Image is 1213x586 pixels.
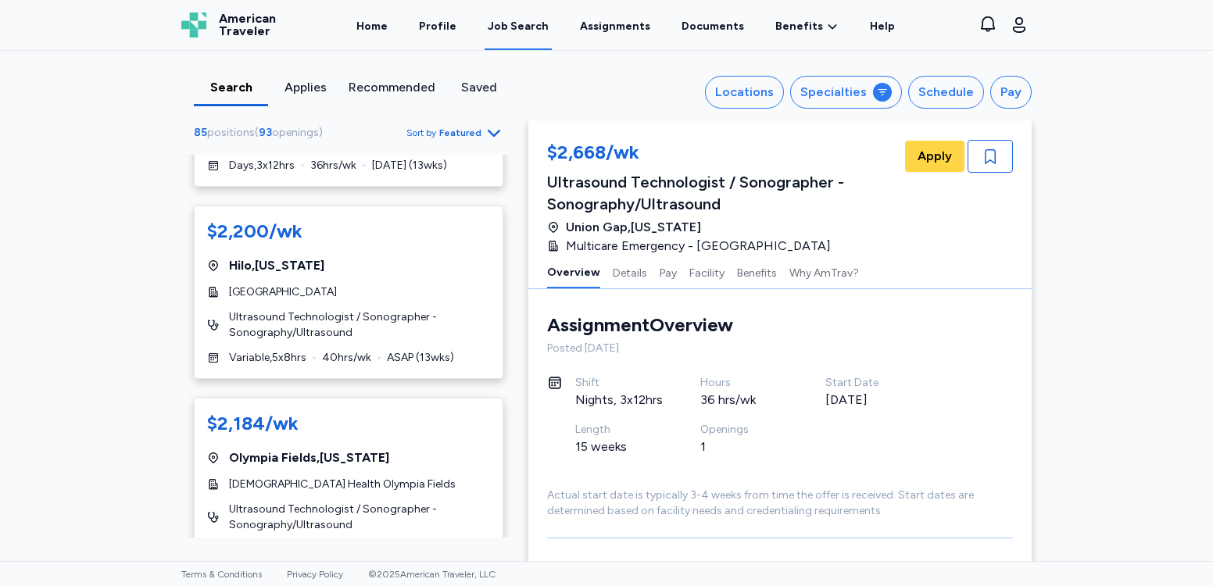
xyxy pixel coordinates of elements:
[705,76,784,109] button: Locations
[229,477,456,492] span: [DEMOGRAPHIC_DATA] Health Olympia Fields
[689,255,725,288] button: Facility
[908,76,984,109] button: Schedule
[547,171,902,215] div: Ultrasound Technologist / Sonographer - Sonography/Ultrasound
[775,19,823,34] span: Benefits
[368,569,496,580] span: © 2025 American Traveler, LLC
[181,569,262,580] a: Terms & Conditions
[439,127,481,139] span: Featured
[259,126,272,139] span: 93
[547,341,1013,356] div: Posted [DATE]
[406,127,436,139] span: Sort by
[229,350,306,366] span: Variable , 5 x 8 hrs
[207,411,299,436] div: $2,184/wk
[775,19,839,34] a: Benefits
[229,256,324,275] span: Hilo , [US_STATE]
[200,78,262,97] div: Search
[547,140,902,168] div: $2,668/wk
[194,126,207,139] span: 85
[349,78,435,97] div: Recommended
[207,126,255,139] span: positions
[547,255,600,288] button: Overview
[322,350,371,366] span: 40 hrs/wk
[287,569,343,580] a: Privacy Policy
[485,2,552,50] a: Job Search
[194,125,329,141] div: ( )
[547,488,1013,519] div: Actual start date is typically 3-4 weeks from time the offer is received. Start dates are determi...
[229,502,490,533] span: Ultrasound Technologist / Sonographer - Sonography/Ultrasound
[715,83,774,102] div: Locations
[387,350,454,366] span: ASAP ( 13 wks)
[272,126,319,139] span: openings
[207,219,302,244] div: $2,200/wk
[488,19,549,34] div: Job Search
[700,438,788,456] div: 1
[790,76,902,109] button: Specialties
[700,375,788,391] div: Hours
[800,83,867,102] div: Specialties
[905,141,964,172] button: Apply
[613,255,647,288] button: Details
[448,78,510,97] div: Saved
[566,237,831,255] span: Multicare Emergency - [GEOGRAPHIC_DATA]
[229,309,490,341] span: Ultrasound Technologist / Sonographer - Sonography/Ultrasound
[789,255,859,288] button: Why AmTrav?
[229,448,389,467] span: Olympia Fields , [US_STATE]
[274,78,336,97] div: Applies
[219,13,276,38] span: American Traveler
[575,375,663,391] div: Shift
[918,83,974,102] div: Schedule
[825,391,913,409] div: [DATE]
[310,158,356,173] span: 36 hrs/wk
[575,422,663,438] div: Length
[1000,83,1022,102] div: Pay
[918,147,952,166] span: Apply
[547,557,1013,582] h3: Details
[990,76,1032,109] button: Pay
[825,375,913,391] div: Start Date
[372,158,447,173] span: [DATE] ( 13 wks)
[181,13,206,38] img: Logo
[700,391,788,409] div: 36 hrs/wk
[406,123,503,142] button: Sort byFeatured
[229,158,295,173] span: Days , 3 x 12 hrs
[575,391,663,409] div: Nights, 3x12hrs
[660,255,677,288] button: Pay
[547,313,733,338] div: Assignment Overview
[737,255,777,288] button: Benefits
[229,284,337,300] span: [GEOGRAPHIC_DATA]
[566,218,701,237] span: Union Gap , [US_STATE]
[700,422,788,438] div: Openings
[575,438,663,456] div: 15 weeks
